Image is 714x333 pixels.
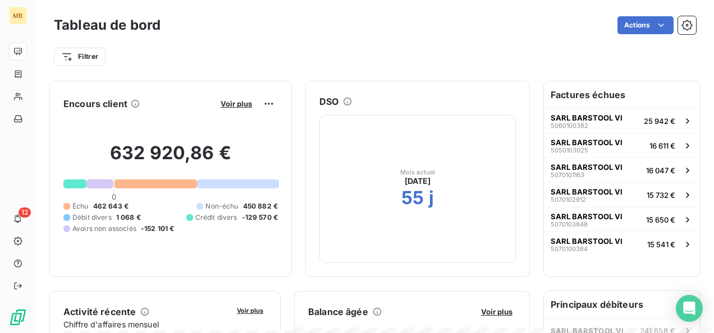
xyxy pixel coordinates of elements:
div: MB [9,7,27,25]
span: Mois actuel [400,169,436,175]
span: 15 650 € [646,215,675,224]
span: 15 732 € [647,191,675,200]
span: [DATE] [405,175,431,187]
h6: Balance âgée [308,305,368,318]
span: 15 541 € [647,240,675,249]
span: Débit divers [72,212,112,223]
img: Logo LeanPay [9,308,27,326]
h6: Principaux débiteurs [544,291,700,318]
span: SARL BARSTOOL VI [551,138,623,147]
span: SARL BARSTOOL VI [551,113,623,122]
span: 16 611 € [649,141,675,150]
div: Open Intercom Messenger [676,295,703,322]
span: Voir plus [481,307,512,316]
span: 5070103848 [551,221,588,228]
span: Avoirs non associés [72,224,136,234]
span: Voir plus [237,307,263,314]
span: SARL BARSTOOL VI [551,187,623,196]
span: -129 570 € [242,212,278,223]
h2: 632 920,86 € [63,142,278,175]
span: 12 [19,207,31,218]
button: SARL BARSTOOL VI507010038415 541 € [544,232,700,256]
button: Voir plus [478,307,516,317]
h2: j [429,187,434,209]
span: 450 882 € [243,201,278,211]
span: 1 068 € [116,212,141,223]
span: 5070100384 [551,246,588,252]
h6: Encours client [63,97,127,110]
button: SARL BARSTOOL VI507010384815 650 € [544,207,700,232]
span: Non-échu [205,201,238,211]
button: Filtrer [54,48,106,66]
h6: Activité récente [63,305,136,318]
span: SARL BARSTOOL VI [551,212,623,221]
h3: Tableau de bord [54,15,161,35]
h2: 55 [401,187,424,209]
span: Échu [72,201,89,211]
span: Chiffre d'affaires mensuel [63,318,229,330]
span: 462 643 € [93,201,129,211]
h6: DSO [319,95,338,108]
button: Voir plus [217,99,255,109]
button: SARL BARSTOOL VI507010116316 047 € [544,158,700,182]
span: Voir plus [221,99,252,108]
span: Crédit divers [195,212,237,223]
button: SARL BARSTOOL VI505010302516 611 € [544,133,700,158]
button: SARL BARSTOOL VI507010291215 732 € [544,182,700,207]
button: Actions [617,16,674,34]
span: 16 047 € [646,166,675,175]
span: 25 942 € [644,117,675,126]
span: SARL BARSTOOL VI [551,237,623,246]
span: -152 101 € [141,224,175,234]
span: 5060100382 [551,122,588,129]
span: 5070101163 [551,172,584,178]
span: SARL BARSTOOL VI [551,163,623,172]
span: 5070102912 [551,196,586,203]
button: SARL BARSTOOL VI506010038225 942 € [544,108,700,133]
span: 5050103025 [551,147,588,154]
button: Voir plus [234,305,267,315]
span: 0 [112,192,116,201]
h6: Factures échues [544,81,700,108]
